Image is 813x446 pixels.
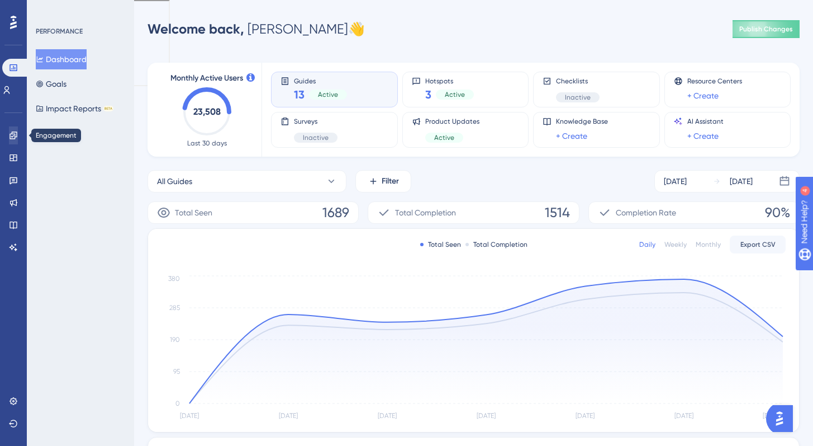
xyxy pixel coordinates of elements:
iframe: UserGuiding AI Assistant Launcher [766,402,800,435]
span: Hotspots [425,77,474,84]
div: 4 [78,6,81,15]
span: Surveys [294,117,337,126]
div: Total Seen [420,240,461,249]
tspan: [DATE] [378,412,397,420]
span: Product Updates [425,117,479,126]
span: Filter [382,175,399,188]
span: 1514 [545,204,570,222]
span: AI Assistant [687,117,724,126]
button: Filter [355,170,411,193]
tspan: [DATE] [576,412,595,420]
tspan: 190 [170,336,180,344]
button: Goals [36,74,66,94]
button: All Guides [148,170,346,193]
div: [DATE] [730,175,753,188]
button: Impact ReportsBETA [36,98,113,119]
text: 23,508 [193,106,221,117]
span: Total Seen [175,206,212,219]
tspan: 0 [175,400,180,407]
span: Inactive [565,93,591,102]
span: 1689 [322,204,349,222]
div: Total Completion [465,240,527,249]
div: BETA [103,106,113,111]
tspan: 380 [168,275,180,283]
tspan: [DATE] [180,412,199,420]
span: Welcome back, [148,21,244,37]
button: Publish Changes [733,20,800,38]
div: [PERSON_NAME] 👋 [148,20,365,38]
div: Weekly [664,240,687,249]
span: Export CSV [740,240,776,249]
tspan: 95 [173,368,180,375]
a: + Create [556,129,587,143]
span: Guides [294,77,347,84]
div: PERFORMANCE [36,27,83,36]
div: Daily [639,240,655,249]
span: Active [445,90,465,99]
span: Last 30 days [187,139,227,148]
span: Need Help? [26,3,70,16]
span: 90% [765,204,790,222]
span: Active [434,133,454,142]
tspan: [DATE] [674,412,693,420]
span: Resource Centers [687,77,742,86]
tspan: [DATE] [477,412,496,420]
span: 3 [425,87,431,102]
span: Completion Rate [616,206,676,219]
tspan: [DATE] [279,412,298,420]
div: [DATE] [664,175,687,188]
span: Knowledge Base [556,117,608,126]
tspan: [DATE] [763,412,782,420]
span: 13 [294,87,305,102]
div: Monthly [696,240,721,249]
button: Dashboard [36,49,87,69]
span: Monthly Active Users [170,72,243,85]
a: + Create [687,129,719,143]
tspan: 285 [169,304,180,312]
a: + Create [687,89,719,102]
span: Publish Changes [739,25,793,34]
button: Export CSV [730,236,786,253]
span: All Guides [157,175,192,188]
span: Checklists [556,77,600,86]
span: Active [318,90,338,99]
span: Total Completion [395,206,456,219]
span: Inactive [303,133,329,142]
